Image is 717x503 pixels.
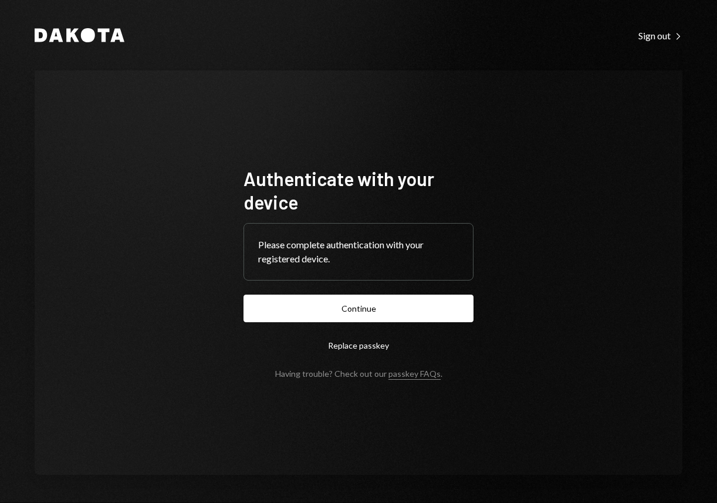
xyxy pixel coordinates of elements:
[258,238,459,266] div: Please complete authentication with your registered device.
[243,332,474,359] button: Replace passkey
[638,30,682,42] div: Sign out
[243,167,474,214] h1: Authenticate with your device
[388,369,441,380] a: passkey FAQs
[275,369,442,379] div: Having trouble? Check out our .
[638,29,682,42] a: Sign out
[243,295,474,322] button: Continue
